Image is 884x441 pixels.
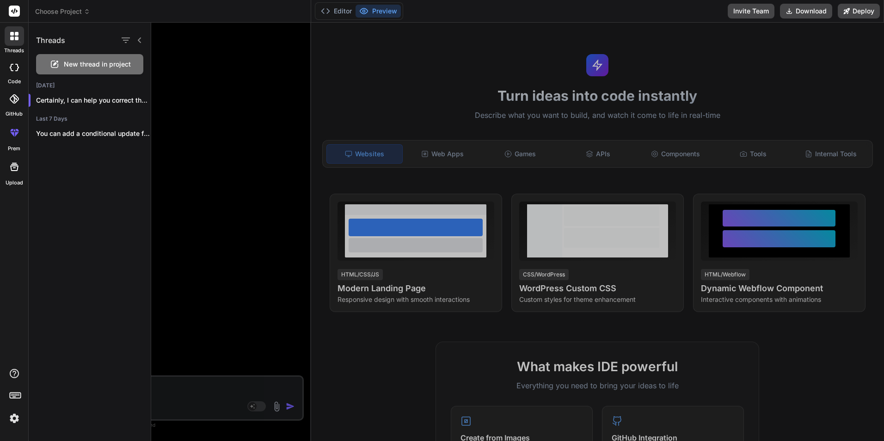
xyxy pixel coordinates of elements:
[317,5,356,18] button: Editor
[29,115,151,122] h2: Last 7 Days
[64,60,131,69] span: New thread in project
[6,410,22,426] img: settings
[356,5,401,18] button: Preview
[6,179,23,187] label: Upload
[8,145,20,153] label: prem
[36,96,151,105] p: Certainly, I can help you correct those...
[36,35,65,46] h1: Threads
[728,4,774,18] button: Invite Team
[35,7,90,16] span: Choose Project
[36,129,151,138] p: You can add a conditional update for...
[29,82,151,89] h2: [DATE]
[838,4,880,18] button: Deploy
[4,47,24,55] label: threads
[780,4,832,18] button: Download
[8,78,21,86] label: code
[6,110,23,118] label: GitHub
